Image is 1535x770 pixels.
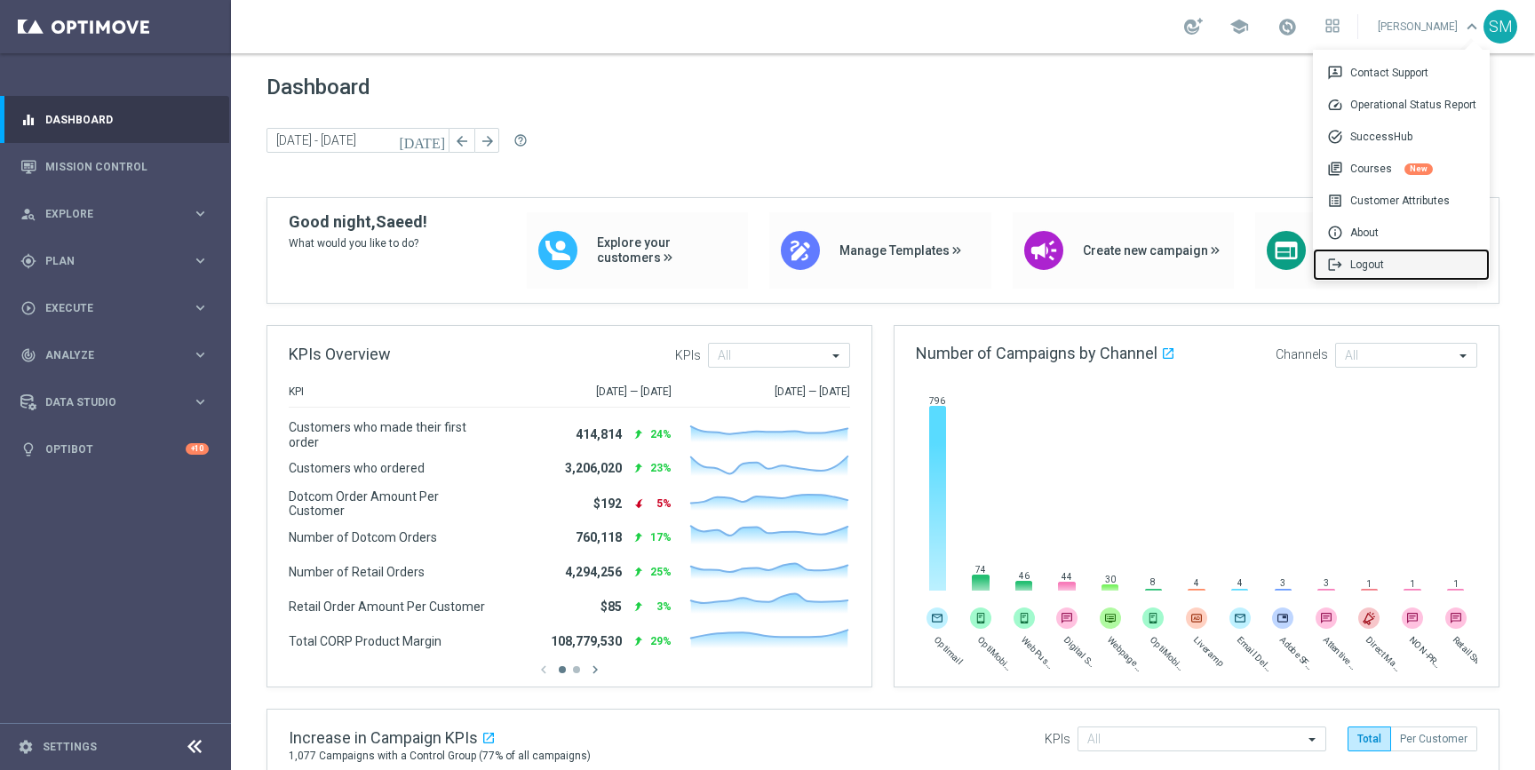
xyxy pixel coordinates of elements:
[1313,185,1490,217] div: Customer Attributes
[20,347,36,363] i: track_changes
[1327,97,1350,113] span: speed
[45,256,192,266] span: Plan
[1313,89,1490,121] a: speedOperational Status Report
[20,207,210,221] button: person_search Explore keyboard_arrow_right
[20,160,210,174] button: Mission Control
[20,442,210,456] button: lightbulb Optibot +10
[45,143,209,190] a: Mission Control
[1462,17,1482,36] span: keyboard_arrow_down
[20,206,192,222] div: Explore
[1313,57,1490,89] div: Contact Support
[1483,10,1517,44] div: SM
[45,209,192,219] span: Explore
[20,425,209,472] div: Optibot
[20,441,36,457] i: lightbulb
[192,346,209,363] i: keyboard_arrow_right
[45,96,209,143] a: Dashboard
[45,303,192,314] span: Execute
[20,254,210,268] button: gps_fixed Plan keyboard_arrow_right
[1313,121,1490,153] a: task_altSuccessHub
[20,300,36,316] i: play_circle_outline
[1327,193,1350,209] span: list_alt
[1229,17,1249,36] span: school
[20,112,36,128] i: equalizer
[20,395,210,409] button: Data Studio keyboard_arrow_right
[1404,163,1433,175] div: New
[20,96,209,143] div: Dashboard
[1313,153,1490,185] div: Courses
[1313,185,1490,217] a: list_altCustomer Attributes
[1313,249,1490,281] div: Logout
[20,253,192,269] div: Plan
[1327,129,1350,145] span: task_alt
[20,300,192,316] div: Execute
[20,253,36,269] i: gps_fixed
[45,425,186,472] a: Optibot
[192,393,209,410] i: keyboard_arrow_right
[1313,57,1490,89] a: 3pContact Support
[1313,121,1490,153] div: SuccessHub
[20,206,36,222] i: person_search
[1327,65,1350,81] span: 3p
[192,205,209,222] i: keyboard_arrow_right
[1327,225,1350,241] span: info
[1327,257,1350,273] span: logout
[1313,249,1490,281] a: logoutLogout
[20,113,210,127] button: equalizer Dashboard
[45,350,192,361] span: Analyze
[1327,161,1350,177] span: library_books
[20,348,210,362] button: track_changes Analyze keyboard_arrow_right
[186,443,209,455] div: +10
[1313,217,1490,249] div: About
[1313,153,1490,185] a: library_booksCoursesNew
[192,299,209,316] i: keyboard_arrow_right
[20,394,192,410] div: Data Studio
[1313,89,1490,121] div: Operational Status Report
[1376,13,1483,40] a: [PERSON_NAME]keyboard_arrow_down 3pContact Support speedOperational Status Report task_altSuccess...
[20,143,209,190] div: Mission Control
[192,252,209,269] i: keyboard_arrow_right
[45,397,192,408] span: Data Studio
[1313,217,1490,249] a: infoAbout
[43,742,97,752] a: Settings
[20,347,192,363] div: Analyze
[18,739,34,755] i: settings
[20,301,210,315] button: play_circle_outline Execute keyboard_arrow_right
